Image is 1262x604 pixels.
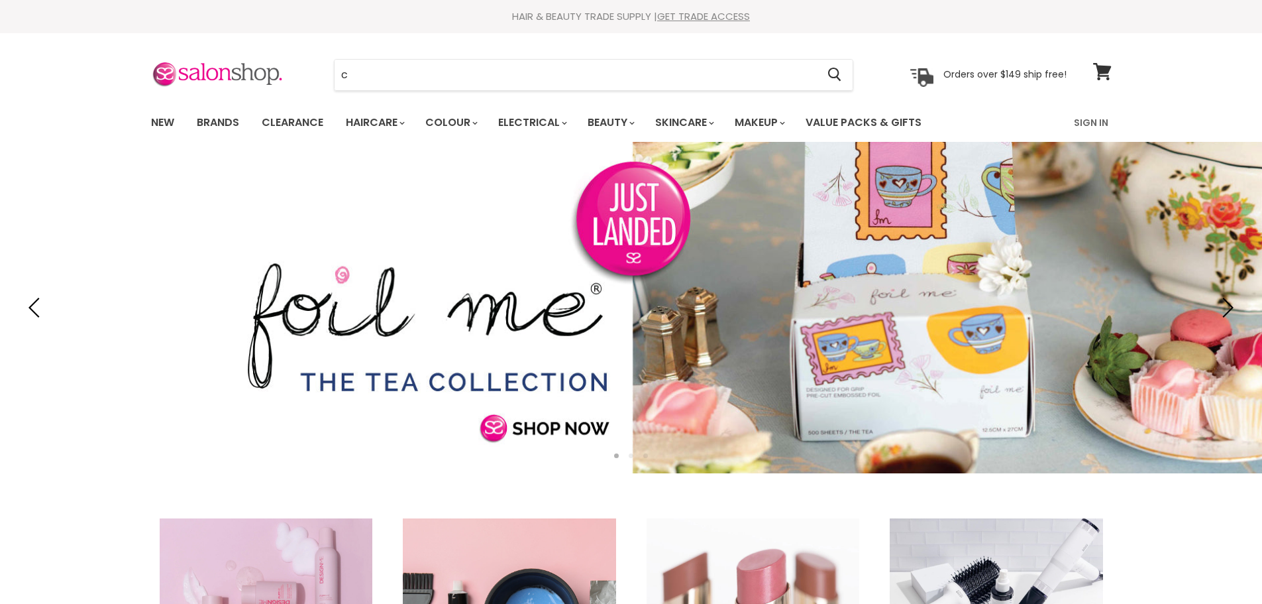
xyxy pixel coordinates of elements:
button: Search [817,60,853,90]
a: Makeup [725,109,793,137]
a: Electrical [488,109,575,137]
ul: Main menu [141,103,999,142]
a: GET TRADE ACCESS [657,9,750,23]
input: Search [335,60,817,90]
p: Orders over $149 ship free! [943,68,1067,80]
a: Haircare [336,109,413,137]
button: Previous [23,294,50,321]
a: Sign In [1066,109,1116,137]
a: Beauty [578,109,643,137]
a: Clearance [252,109,333,137]
a: Brands [187,109,249,137]
button: Next [1212,294,1239,321]
a: Value Packs & Gifts [796,109,931,137]
nav: Main [134,103,1128,142]
li: Page dot 1 [614,453,619,458]
a: Colour [415,109,486,137]
div: HAIR & BEAUTY TRADE SUPPLY | [134,10,1128,23]
li: Page dot 2 [629,453,633,458]
a: Skincare [645,109,722,137]
form: Product [334,59,853,91]
a: New [141,109,184,137]
li: Page dot 3 [643,453,648,458]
